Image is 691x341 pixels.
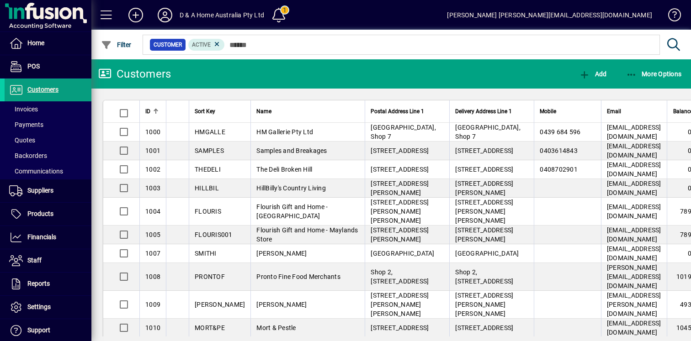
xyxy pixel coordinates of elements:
span: Mort & Pestle [256,324,296,331]
div: D & A Home Australia Pty Ltd [180,8,264,22]
a: Knowledge Base [661,2,680,31]
a: Financials [5,226,91,249]
span: FLOURIS001 [195,231,233,238]
span: [STREET_ADDRESS][PERSON_NAME] [371,180,429,196]
span: The Deli Broken Hill [256,166,312,173]
span: Filter [101,41,132,48]
a: Payments [5,117,91,132]
button: Add [121,7,150,23]
span: ID [145,106,150,116]
a: Suppliers [5,179,91,202]
span: Shop 2, [STREET_ADDRESS] [371,268,429,285]
span: Flourish Gift and Home - Maylands Store [256,226,358,243]
span: [STREET_ADDRESS][PERSON_NAME][PERSON_NAME] [455,292,513,317]
span: Home [27,39,44,47]
span: [EMAIL_ADDRESS][DOMAIN_NAME] [607,226,661,243]
span: Customers [27,86,58,93]
span: HillBilly's Country Living [256,184,326,192]
span: [STREET_ADDRESS] [455,166,513,173]
span: 1003 [145,184,160,192]
span: SMITHI [195,250,217,257]
a: Staff [5,249,91,272]
a: Quotes [5,132,91,148]
button: Filter [99,37,134,53]
div: Email [607,106,661,116]
span: Communications [9,168,63,175]
span: Payments [9,121,43,128]
span: [EMAIL_ADDRESS][DOMAIN_NAME] [607,203,661,220]
span: [STREET_ADDRESS][PERSON_NAME] [455,226,513,243]
span: 0439 684 596 [540,128,580,136]
a: Communications [5,163,91,179]
span: SAMPLES [195,147,224,154]
span: Financials [27,233,56,241]
span: Shop 2, [STREET_ADDRESS] [455,268,513,285]
span: Pronto Fine Food Merchants [256,273,340,280]
div: Mobile [540,106,595,116]
span: 0403614843 [540,147,578,154]
span: [STREET_ADDRESS][PERSON_NAME][PERSON_NAME] [371,292,429,317]
span: HM Gallerie Pty Ltd [256,128,313,136]
span: 1001 [145,147,160,154]
span: [STREET_ADDRESS] [455,324,513,331]
mat-chip: Activation Status: Active [188,39,225,51]
span: [GEOGRAPHIC_DATA], Shop 7 [455,124,521,140]
a: Products [5,203,91,226]
span: MORT&PE [195,324,225,331]
span: HMGALLE [195,128,225,136]
span: Quotes [9,136,35,144]
button: Add [577,66,609,82]
span: POS [27,63,40,70]
span: Suppliers [27,187,53,194]
span: Sort Key [195,106,215,116]
a: Settings [5,296,91,319]
span: [STREET_ADDRESS] [371,166,429,173]
span: Support [27,326,50,334]
span: 1009 [145,301,160,308]
span: [GEOGRAPHIC_DATA], Shop 7 [371,124,436,140]
span: PRONTOF [195,273,225,280]
span: 1010 [145,324,160,331]
span: [GEOGRAPHIC_DATA] [455,250,519,257]
div: [PERSON_NAME] [PERSON_NAME][EMAIL_ADDRESS][DOMAIN_NAME] [447,8,652,22]
span: [STREET_ADDRESS] [455,147,513,154]
span: [EMAIL_ADDRESS][DOMAIN_NAME] [607,180,661,196]
span: [EMAIL_ADDRESS][DOMAIN_NAME] [607,320,661,336]
span: Customer [154,40,182,49]
span: 1007 [145,250,160,257]
span: [PERSON_NAME] [256,250,307,257]
span: [EMAIL_ADDRESS][DOMAIN_NAME] [607,142,661,159]
span: Postal Address Line 1 [371,106,424,116]
span: [STREET_ADDRESS][PERSON_NAME] [371,226,429,243]
span: Products [27,210,53,217]
span: 1004 [145,208,160,215]
span: Add [579,70,606,78]
a: POS [5,55,91,78]
span: [STREET_ADDRESS] [371,324,429,331]
span: [GEOGRAPHIC_DATA] [371,250,434,257]
div: Name [256,106,359,116]
span: [STREET_ADDRESS][PERSON_NAME] [455,180,513,196]
span: [PERSON_NAME] [256,301,307,308]
span: [EMAIL_ADDRESS][DOMAIN_NAME] [607,245,661,262]
a: Home [5,32,91,55]
span: Backorders [9,152,47,159]
span: Settings [27,303,51,310]
a: Invoices [5,101,91,117]
span: Email [607,106,621,116]
span: [PERSON_NAME] [195,301,245,308]
span: 1002 [145,166,160,173]
span: Staff [27,257,42,264]
span: Name [256,106,271,116]
span: Delivery Address Line 1 [455,106,512,116]
span: [PERSON_NAME][EMAIL_ADDRESS][DOMAIN_NAME] [607,264,661,289]
span: Reports [27,280,50,287]
span: 1000 [145,128,160,136]
span: FLOURIS [195,208,221,215]
span: [EMAIL_ADDRESS][DOMAIN_NAME] [607,161,661,178]
span: [EMAIL_ADDRESS][DOMAIN_NAME] [607,124,661,140]
span: 1005 [145,231,160,238]
span: [STREET_ADDRESS][PERSON_NAME][PERSON_NAME] [455,199,513,224]
span: Samples and Breakages [256,147,327,154]
span: 1008 [145,273,160,280]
